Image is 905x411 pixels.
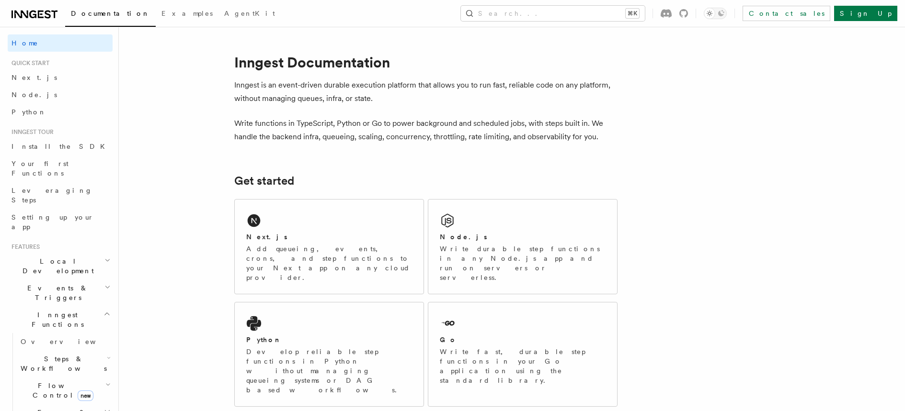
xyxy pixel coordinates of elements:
[246,244,412,282] p: Add queueing, events, crons, and step functions to your Next app on any cloud provider.
[11,74,57,81] span: Next.js
[626,9,639,18] kbd: ⌘K
[461,6,645,21] button: Search...⌘K
[743,6,830,21] a: Contact sales
[234,302,424,407] a: PythonDevelop reliable step functions in Python without managing queueing systems or DAG based wo...
[8,256,104,276] span: Local Development
[8,279,113,306] button: Events & Triggers
[8,182,113,209] a: Leveraging Steps
[8,34,113,52] a: Home
[11,143,111,150] span: Install the SDK
[21,338,119,345] span: Overview
[65,3,156,27] a: Documentation
[11,187,92,204] span: Leveraging Steps
[8,103,113,121] a: Python
[8,209,113,235] a: Setting up your app
[11,160,69,177] span: Your first Functions
[8,155,113,182] a: Your first Functions
[8,86,113,103] a: Node.js
[218,3,281,26] a: AgentKit
[17,377,113,404] button: Flow Controlnew
[161,10,213,17] span: Examples
[440,244,606,282] p: Write durable step functions in any Node.js app and run on servers or serverless.
[234,117,618,144] p: Write functions in TypeScript, Python or Go to power background and scheduled jobs, with steps bu...
[440,335,457,344] h2: Go
[156,3,218,26] a: Examples
[8,306,113,333] button: Inngest Functions
[11,108,46,116] span: Python
[78,390,93,401] span: new
[428,199,618,294] a: Node.jsWrite durable step functions in any Node.js app and run on servers or serverless.
[428,302,618,407] a: GoWrite fast, durable step functions in your Go application using the standard library.
[8,243,40,251] span: Features
[8,138,113,155] a: Install the SDK
[11,213,94,231] span: Setting up your app
[11,38,38,48] span: Home
[8,59,49,67] span: Quick start
[224,10,275,17] span: AgentKit
[246,232,287,242] h2: Next.js
[440,232,487,242] h2: Node.js
[17,350,113,377] button: Steps & Workflows
[234,174,294,188] a: Get started
[71,10,150,17] span: Documentation
[440,347,606,385] p: Write fast, durable step functions in your Go application using the standard library.
[704,8,727,19] button: Toggle dark mode
[17,354,107,373] span: Steps & Workflows
[834,6,897,21] a: Sign Up
[234,199,424,294] a: Next.jsAdd queueing, events, crons, and step functions to your Next app on any cloud provider.
[246,347,412,395] p: Develop reliable step functions in Python without managing queueing systems or DAG based workflows.
[8,69,113,86] a: Next.js
[17,381,105,400] span: Flow Control
[11,91,57,99] span: Node.js
[234,54,618,71] h1: Inngest Documentation
[8,283,104,302] span: Events & Triggers
[8,128,54,136] span: Inngest tour
[234,78,618,105] p: Inngest is an event-driven durable execution platform that allows you to run fast, reliable code ...
[246,335,282,344] h2: Python
[8,253,113,279] button: Local Development
[8,310,103,329] span: Inngest Functions
[17,333,113,350] a: Overview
